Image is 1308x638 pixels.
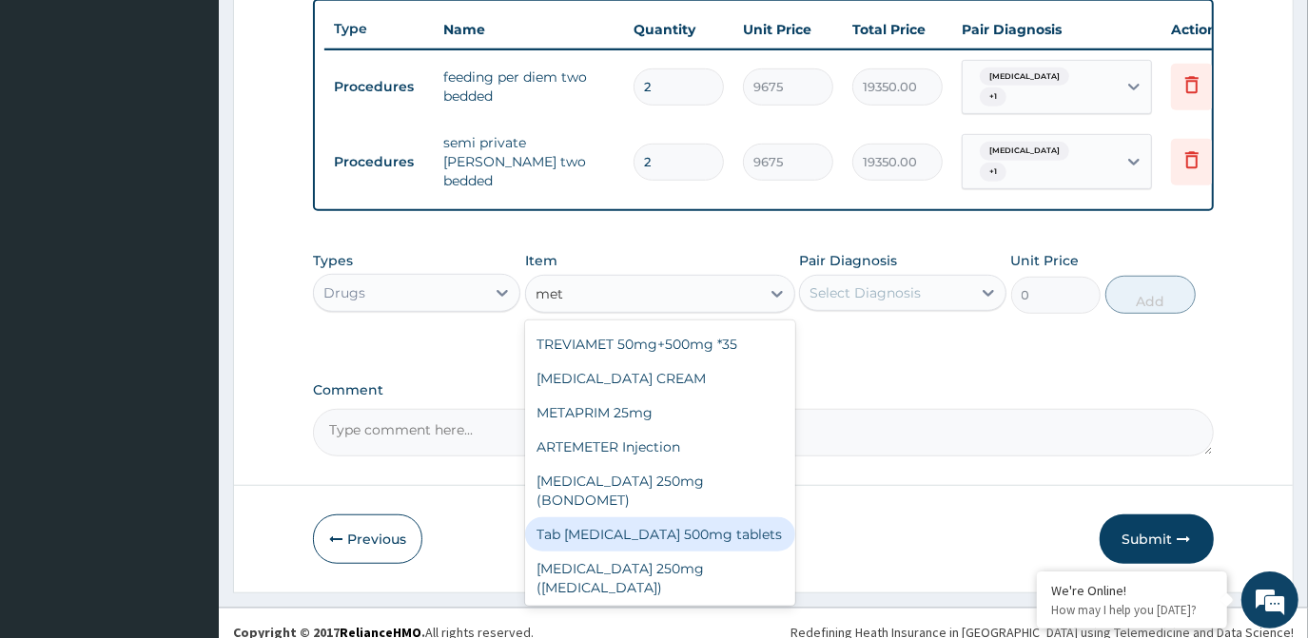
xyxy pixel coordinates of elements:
div: [MEDICAL_DATA] CREAM [525,361,795,396]
td: Procedures [324,69,434,105]
div: Chat with us now [99,106,320,131]
span: + 1 [980,87,1006,106]
div: METAPRIM 25mg [525,396,795,430]
textarea: Type your message and hit 'Enter' [10,431,362,497]
div: [MEDICAL_DATA] 250mg (BONDOMET) [525,464,795,517]
th: Quantity [624,10,733,48]
span: We're online! [110,195,263,387]
button: Add [1105,276,1196,314]
td: feeding per diem two bedded [434,58,624,115]
td: semi private [PERSON_NAME] two bedded [434,124,624,200]
span: [MEDICAL_DATA] [980,142,1069,161]
div: TREVIAMET 50mg+500mg *35 [525,327,795,361]
span: + 1 [980,163,1006,182]
th: Actions [1162,10,1257,48]
span: [MEDICAL_DATA] [980,68,1069,87]
div: We're Online! [1051,582,1213,599]
label: Comment [313,382,1213,398]
div: Drugs [323,283,365,302]
p: How may I help you today? [1051,602,1213,618]
td: Procedures [324,145,434,180]
th: Total Price [843,10,952,48]
div: Minimize live chat window [312,10,358,55]
th: Unit Price [733,10,843,48]
img: d_794563401_company_1708531726252_794563401 [35,95,77,143]
label: Item [525,251,557,270]
button: Previous [313,514,422,564]
label: Types [313,253,353,269]
label: Unit Price [1011,251,1080,270]
div: ARTEMETER Injection [525,430,795,464]
button: Submit [1100,514,1214,564]
div: Tab [MEDICAL_DATA] 500mg tablets [525,517,795,551]
th: Pair Diagnosis [952,10,1162,48]
div: [MEDICAL_DATA] 250mg ([MEDICAL_DATA]) [525,551,795,605]
th: Type [324,11,434,47]
div: Select Diagnosis [810,283,921,302]
th: Name [434,10,624,48]
label: Pair Diagnosis [799,251,897,270]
